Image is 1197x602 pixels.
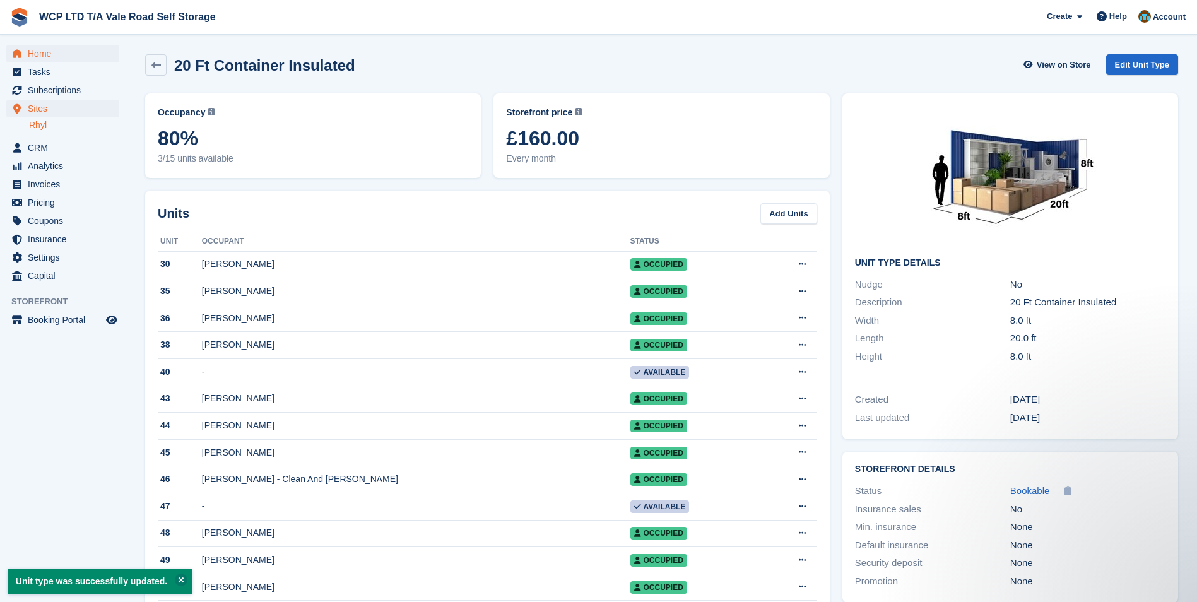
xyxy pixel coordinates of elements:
[28,45,103,62] span: Home
[202,392,630,405] div: [PERSON_NAME]
[630,339,687,351] span: Occupied
[28,249,103,266] span: Settings
[10,8,29,27] img: stora-icon-8386f47178a22dfd0bd8f6a31ec36ba5ce8667c1dd55bd0f319d3a0aa187defe.svg
[28,230,103,248] span: Insurance
[855,392,1010,407] div: Created
[28,139,103,156] span: CRM
[916,106,1105,248] img: 20-ft-container%20(9).jpg
[158,500,202,513] div: 47
[6,63,119,81] a: menu
[28,157,103,175] span: Analytics
[202,553,630,567] div: [PERSON_NAME]
[202,338,630,351] div: [PERSON_NAME]
[28,81,103,99] span: Subscriptions
[1037,59,1091,71] span: View on Store
[506,152,817,165] span: Every month
[855,295,1010,310] div: Description
[6,175,119,193] a: menu
[158,312,202,325] div: 36
[158,553,202,567] div: 49
[202,257,630,271] div: [PERSON_NAME]
[1010,520,1165,534] div: None
[855,278,1010,292] div: Nudge
[6,267,119,285] a: menu
[202,526,630,540] div: [PERSON_NAME]
[202,581,630,594] div: [PERSON_NAME]
[29,119,119,131] a: Rhyl
[158,257,202,271] div: 30
[630,232,760,252] th: Status
[855,520,1010,534] div: Min. insurance
[1010,314,1165,328] div: 8.0 ft
[6,81,119,99] a: menu
[202,419,630,432] div: [PERSON_NAME]
[158,127,468,150] span: 80%
[855,411,1010,425] div: Last updated
[1010,278,1165,292] div: No
[1010,556,1165,570] div: None
[202,359,630,386] td: -
[1010,484,1050,499] a: Bookable
[760,203,817,224] a: Add Units
[158,392,202,405] div: 43
[6,311,119,329] a: menu
[630,258,687,271] span: Occupied
[34,6,221,27] a: WCP LTD T/A Vale Road Self Storage
[158,285,202,298] div: 35
[630,500,690,513] span: Available
[630,312,687,325] span: Occupied
[28,311,103,329] span: Booking Portal
[1010,538,1165,553] div: None
[202,285,630,298] div: [PERSON_NAME]
[158,232,202,252] th: Unit
[1010,331,1165,346] div: 20.0 ft
[28,63,103,81] span: Tasks
[855,350,1010,364] div: Height
[1010,392,1165,407] div: [DATE]
[630,554,687,567] span: Occupied
[1109,10,1127,23] span: Help
[855,464,1165,475] h2: Storefront Details
[1010,574,1165,589] div: None
[11,295,126,308] span: Storefront
[158,204,189,223] h2: Units
[6,157,119,175] a: menu
[855,484,1010,499] div: Status
[630,420,687,432] span: Occupied
[28,194,103,211] span: Pricing
[6,230,119,248] a: menu
[6,100,119,117] a: menu
[28,212,103,230] span: Coupons
[630,447,687,459] span: Occupied
[855,556,1010,570] div: Security deposit
[28,267,103,285] span: Capital
[202,473,630,486] div: [PERSON_NAME] - Clean And [PERSON_NAME]
[855,314,1010,328] div: Width
[6,194,119,211] a: menu
[1010,411,1165,425] div: [DATE]
[855,574,1010,589] div: Promotion
[1010,350,1165,364] div: 8.0 ft
[158,473,202,486] div: 46
[104,312,119,328] a: Preview store
[158,152,468,165] span: 3/15 units available
[202,232,630,252] th: Occupant
[506,106,572,119] span: Storefront price
[202,493,630,521] td: -
[630,366,690,379] span: Available
[158,365,202,379] div: 40
[855,538,1010,553] div: Default insurance
[6,139,119,156] a: menu
[6,212,119,230] a: menu
[158,419,202,432] div: 44
[202,446,630,459] div: [PERSON_NAME]
[174,57,355,74] h2: 20 Ft Container Insulated
[1138,10,1151,23] img: Kirsty williams
[855,502,1010,517] div: Insurance sales
[1010,295,1165,310] div: 20 Ft Container Insulated
[575,108,582,115] img: icon-info-grey-7440780725fd019a000dd9b08b2336e03edf1995a4989e88bcd33f0948082b44.svg
[1106,54,1178,75] a: Edit Unit Type
[855,258,1165,268] h2: Unit Type details
[158,446,202,459] div: 45
[630,581,687,594] span: Occupied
